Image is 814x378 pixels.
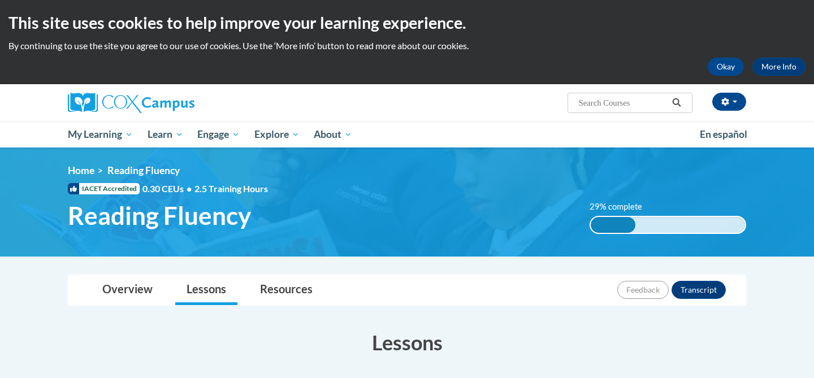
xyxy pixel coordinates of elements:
h3: Lessons [68,328,746,357]
h2: This site uses cookies to help improve your learning experience. [8,11,806,34]
a: Cox Campus [68,93,283,113]
label: 29% complete [590,201,655,213]
span: 0.30 CEUs [142,183,194,195]
img: Cox Campus [68,93,194,113]
button: Account Settings [712,93,746,111]
a: Learn [140,121,190,147]
div: Main menu [51,121,763,147]
button: Search [668,96,685,110]
button: Transcript [672,281,726,299]
div: 29% complete [591,217,635,233]
p: By continuing to use the site you agree to our use of cookies. Use the ‘More info’ button to read... [8,40,806,52]
a: My Learning [60,121,140,147]
span: • [187,183,192,194]
span: 2.5 Training Hours [194,183,268,194]
span: My Learning [68,128,133,141]
a: More Info [752,58,806,76]
button: Okay [708,58,744,76]
a: Home [68,164,94,176]
a: Overview [91,275,164,305]
span: Explore [254,128,300,141]
a: En español [692,123,755,146]
span: Reading Fluency [107,164,180,176]
a: Lessons [175,275,237,305]
a: About [307,121,360,147]
span: Engage [197,128,240,141]
span: IACET Accredited [68,183,140,194]
span: En español [700,128,747,140]
span: Reading Fluency [68,201,251,231]
span: About [314,128,352,141]
span: Learn [148,128,183,141]
a: Explore [247,121,307,147]
a: Engage [190,121,247,147]
a: Resources [249,275,324,305]
button: Feedback [617,281,669,299]
input: Search Courses [578,96,668,110]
